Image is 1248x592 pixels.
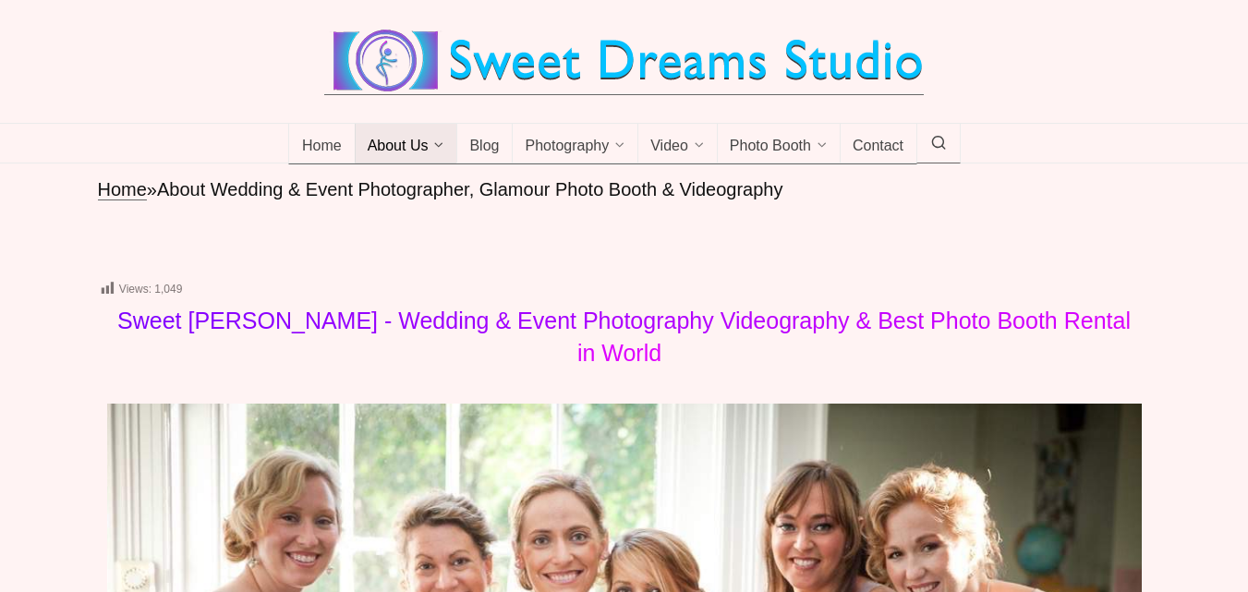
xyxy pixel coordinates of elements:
[288,124,356,164] a: Home
[650,138,688,156] span: Video
[302,138,342,156] span: Home
[117,308,1131,366] span: Sweet [PERSON_NAME] - Wedding & Event Photography Videography & Best Photo Booth Rental in World
[456,124,513,164] a: Blog
[637,124,718,164] a: Video
[157,179,783,199] span: About Wedding & Event Photographer, Glamour Photo Booth & Videography
[98,179,147,200] a: Home
[154,283,182,296] span: 1,049
[119,283,151,296] span: Views:
[717,124,841,164] a: Photo Booth
[147,179,157,199] span: »
[355,124,458,164] a: About Us
[368,138,429,156] span: About Us
[512,124,638,164] a: Photography
[525,138,609,156] span: Photography
[469,138,499,156] span: Blog
[840,124,917,164] a: Contact
[853,138,903,156] span: Contact
[98,177,1151,202] nav: breadcrumbs
[730,138,811,156] span: Photo Booth
[324,28,924,94] img: Best Wedding Event Photography Photo Booth Videography NJ NY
